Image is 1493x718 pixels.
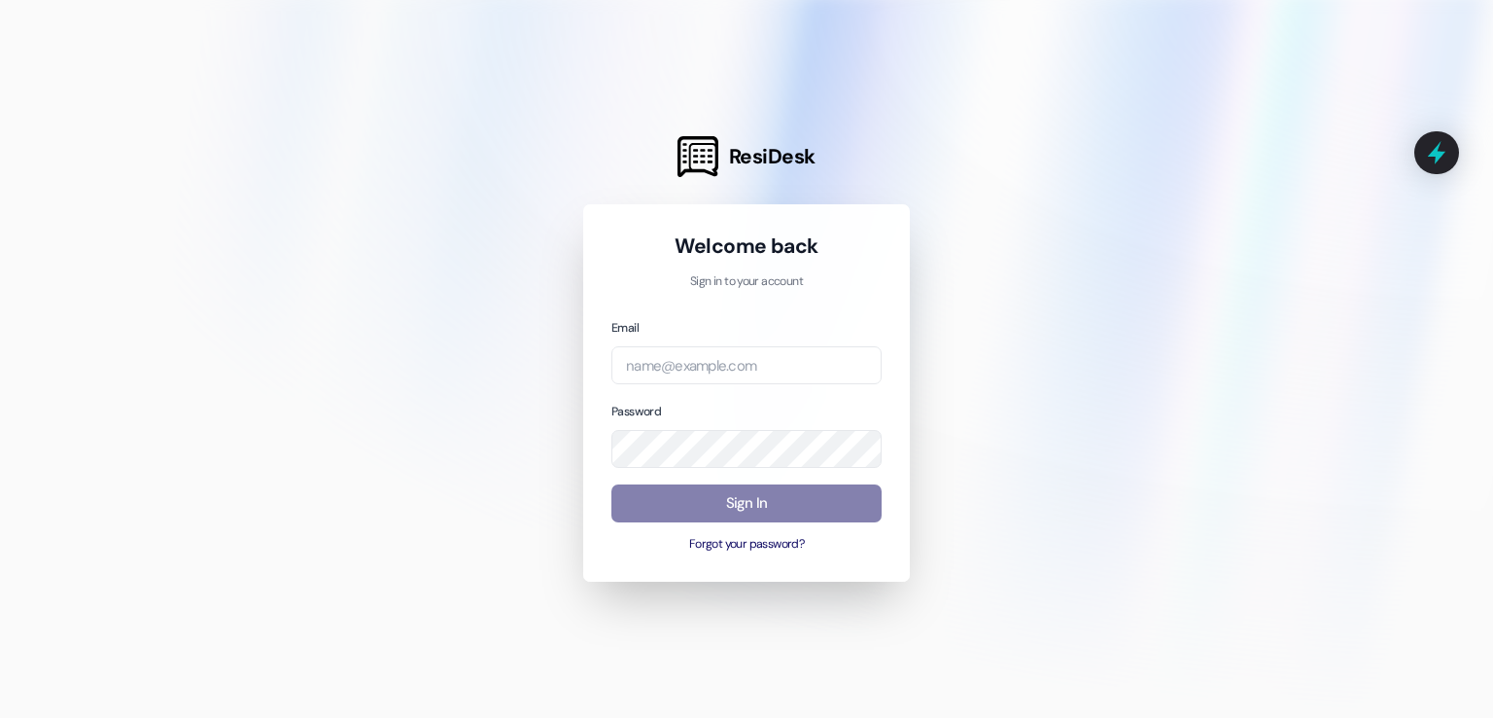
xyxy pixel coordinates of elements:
img: ResiDesk Logo [677,136,718,177]
button: Forgot your password? [611,536,882,554]
label: Password [611,404,661,419]
button: Sign In [611,485,882,522]
label: Email [611,320,639,336]
span: ResiDesk [729,143,816,170]
p: Sign in to your account [611,273,882,291]
h1: Welcome back [611,233,882,260]
input: name@example.com [611,346,882,384]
